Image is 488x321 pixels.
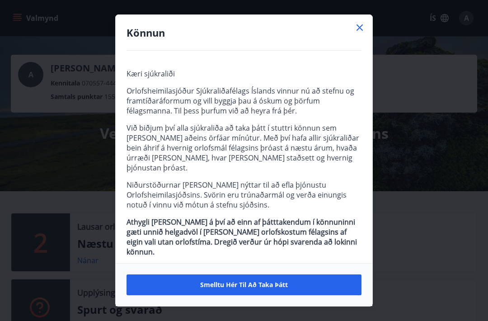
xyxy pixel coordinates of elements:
[200,280,288,289] span: Smelltu hér til að taka þátt
[127,69,361,79] p: Kæri sjúkraliði
[127,123,361,173] p: Við biðjum því alla sjúkraliða að taka þátt í stuttri könnun sem [PERSON_NAME] aðeins örfáar mínú...
[127,86,361,116] p: Orlofsheimilasjóður Sjúkraliðafélags Íslands vinnur nú að stefnu og framtíðaráformum og vill bygg...
[127,26,361,39] h4: Könnun
[127,274,361,295] button: Smelltu hér til að taka þátt
[127,217,357,257] strong: Athygli [PERSON_NAME] á því að einn af þátttakendum í könnuninni gæti unnið helgadvöl í [PERSON_N...
[127,180,361,210] p: Niðurstöðurnar [PERSON_NAME] nýttar til að efla þjónustu Orlofsheimilasjóðsins. Svörin eru trúnað...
